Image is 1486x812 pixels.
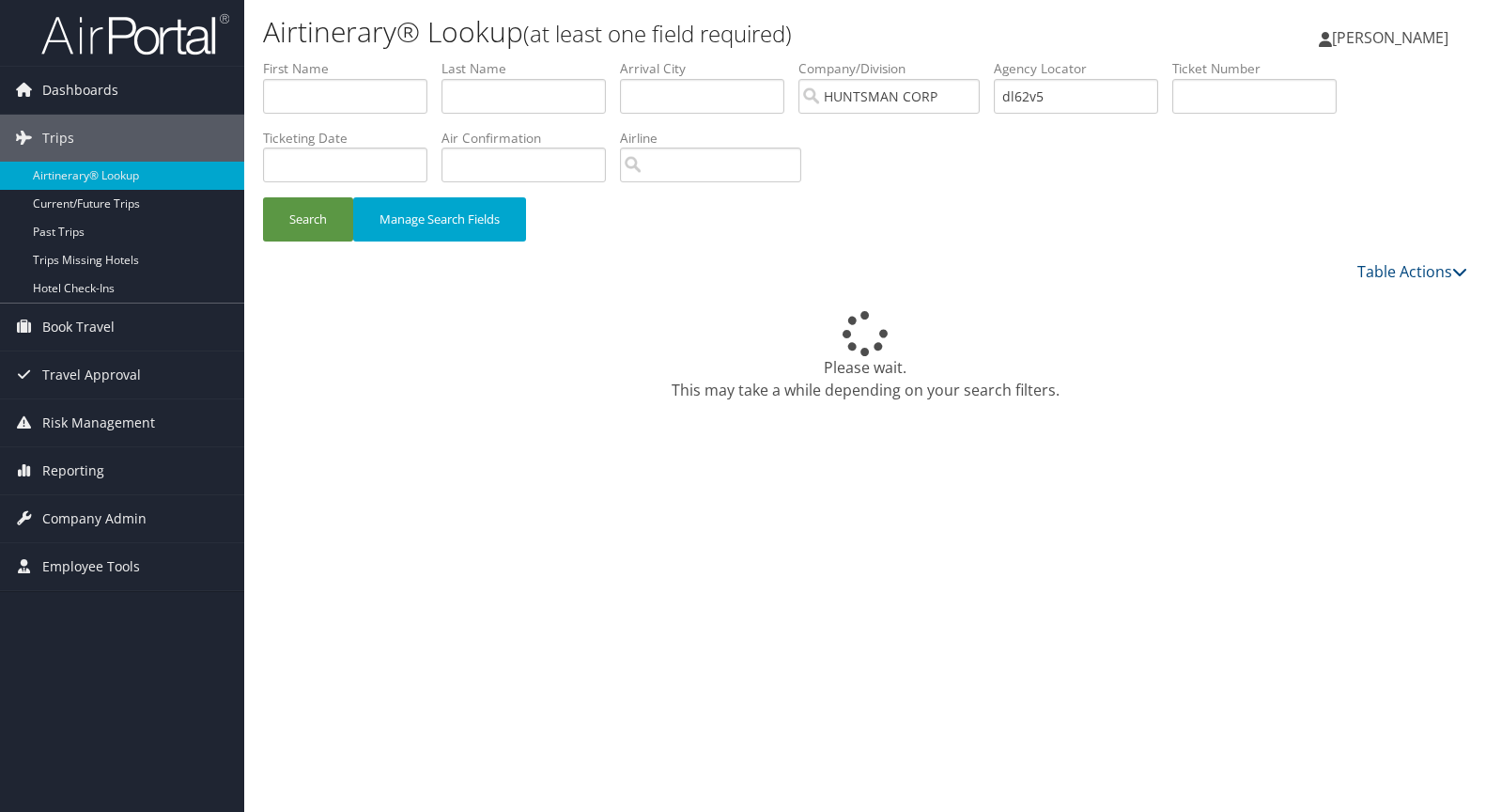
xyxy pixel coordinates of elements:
[798,59,994,78] label: Company/Division
[1172,59,1351,78] label: Ticket Number
[353,197,526,242] button: Manage Search Fields
[263,197,353,242] button: Search
[42,115,74,162] span: Trips
[441,129,620,148] label: Air Confirmation
[994,59,1172,78] label: Agency Locator
[620,129,815,148] label: Airline
[42,543,140,590] span: Employee Tools
[263,59,441,78] label: First Name
[620,59,798,78] label: Arrival City
[42,495,147,542] span: Company Admin
[263,311,1467,401] div: Please wait. This may take a while depending on your search filters.
[42,399,155,446] span: Risk Management
[42,304,115,351] span: Book Travel
[1319,9,1467,66] a: [PERSON_NAME]
[263,12,1066,52] h1: Airtinerary® Lookup
[441,59,620,78] label: Last Name
[1357,261,1467,282] a: Table Actions
[1332,27,1448,48] span: [PERSON_NAME]
[41,12,229,56] img: airportal-logo.png
[523,18,792,49] small: (at least one field required)
[263,129,441,148] label: Ticketing Date
[42,351,141,398] span: Travel Approval
[42,67,118,114] span: Dashboards
[42,447,104,494] span: Reporting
